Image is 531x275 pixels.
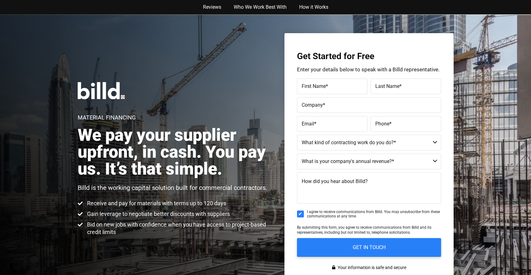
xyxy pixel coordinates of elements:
span: Last Name [375,83,399,89]
p: Billd is the working capital solution built for commercial contractors. [78,184,267,192]
h2: We pay your supplier upfront, in cash. You pay us. It’s that simple. [78,127,273,177]
span: Phone [375,121,389,127]
span: Email [302,121,314,127]
span: I agree to receive communications from Billd. You may unsubscribe from these communications at an... [307,210,441,219]
span: How did you hear about Billd? [302,178,368,184]
span: By submitting this form, you agree to receive communications from Billd and its representatives, ... [297,225,431,235]
span: Receive and pay for materials with terms up to 120 days [86,200,226,207]
span: Your information is safe and secure [336,263,406,272]
h3: Get Started for Free [297,52,441,61]
p: Enter your details below to speak with a Billd representative. [297,67,441,72]
input: I agree to receive communications from Billd. You may unsubscribe from these communications at an... [297,211,304,217]
span: First Name [302,83,326,89]
span: Bid on new jobs with confidence when you have access to project-based credit limits [86,221,273,236]
span: Company [302,102,323,108]
input: GET IN TOUCH [297,238,441,257]
span: Gain leverage to negotiate better discounts with suppliers [86,210,230,218]
h1: Material Financing [78,115,136,120]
